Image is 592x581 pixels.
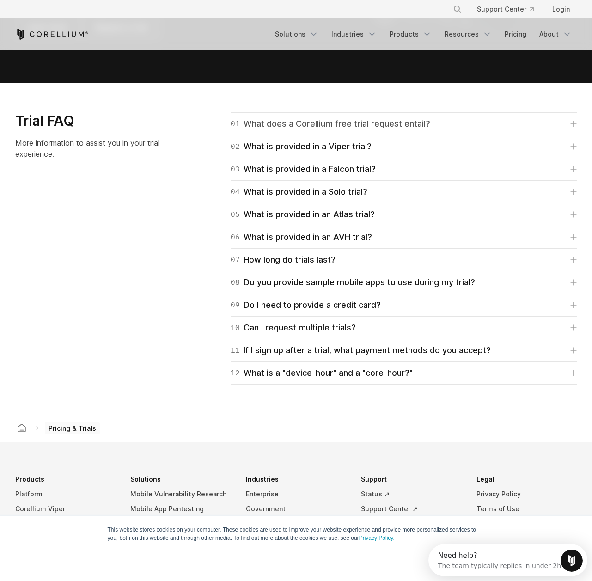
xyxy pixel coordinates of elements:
[231,367,240,379] span: 12
[15,487,116,501] a: Platform
[231,321,356,334] div: Can I request multiple trials?
[231,344,491,357] div: If I sign up after a trial, what payment methods do you accept?
[130,501,231,516] a: Mobile App Pentesting
[534,26,577,43] a: About
[231,231,372,244] div: What is provided in an AVH trial?
[45,422,100,435] span: Pricing & Trials
[231,321,577,334] a: 10Can I request multiple trials?
[439,26,497,43] a: Resources
[231,367,413,379] div: What is a "device-hour" and a "core-hour?"
[231,231,577,244] a: 06What is provided in an AVH trial?
[15,501,116,516] a: Corellium Viper
[231,117,430,130] div: What does a Corellium free trial request entail?
[231,253,336,266] div: How long do trials last?
[470,1,541,18] a: Support Center
[449,1,466,18] button: Search
[231,299,577,312] a: 09Do I need to provide a credit card?
[231,208,577,221] a: 05What is provided in an Atlas trial?
[231,208,375,221] div: What is provided in an Atlas trial?
[476,487,577,501] a: Privacy Policy
[246,501,347,516] a: Government
[231,208,240,221] span: 05
[561,550,583,572] iframe: Intercom live chat
[15,112,177,130] h3: Trial FAQ
[231,185,240,198] span: 04
[231,163,577,176] a: 03What is provided in a Falcon trial?
[359,535,395,541] a: Privacy Policy.
[476,501,577,516] a: Terms of Use
[231,231,240,244] span: 06
[231,163,376,176] div: What is provided in a Falcon trial?
[231,276,240,289] span: 08
[361,501,462,516] a: Support Center ↗
[13,422,30,434] a: Corellium home
[428,544,587,576] iframe: Intercom live chat discovery launcher
[10,8,133,15] div: Need help?
[231,344,240,357] span: 11
[326,26,382,43] a: Industries
[231,253,577,266] a: 07How long do trials last?
[231,185,577,198] a: 04What is provided in a Solo trial?
[231,276,577,289] a: 08Do you provide sample mobile apps to use during my trial?
[10,15,133,25] div: The team typically replies in under 2h
[384,26,437,43] a: Products
[231,253,240,266] span: 07
[15,29,89,40] a: Corellium Home
[545,1,577,18] a: Login
[499,26,532,43] a: Pricing
[231,185,367,198] div: What is provided in a Solo trial?
[231,276,475,289] div: Do you provide sample mobile apps to use during my trial?
[442,1,577,18] div: Navigation Menu
[231,367,577,379] a: 12What is a "device-hour" and a "core-hour?"
[231,140,372,153] div: What is provided in a Viper trial?
[231,299,240,312] span: 09
[231,117,240,130] span: 01
[231,117,577,130] a: 01What does a Corellium free trial request entail?
[361,487,462,501] a: Status ↗
[130,487,231,501] a: Mobile Vulnerability Research
[231,344,577,357] a: 11If I sign up after a trial, what payment methods do you accept?
[15,137,177,159] p: More information to assist you in your trial experience.
[269,26,577,43] div: Navigation Menu
[4,4,160,29] div: Open Intercom Messenger
[246,487,347,501] a: Enterprise
[108,526,485,542] p: This website stores cookies on your computer. These cookies are used to improve your website expe...
[231,140,240,153] span: 02
[231,163,240,176] span: 03
[231,299,381,312] div: Do I need to provide a credit card?
[231,321,240,334] span: 10
[269,26,324,43] a: Solutions
[231,140,577,153] a: 02What is provided in a Viper trial?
